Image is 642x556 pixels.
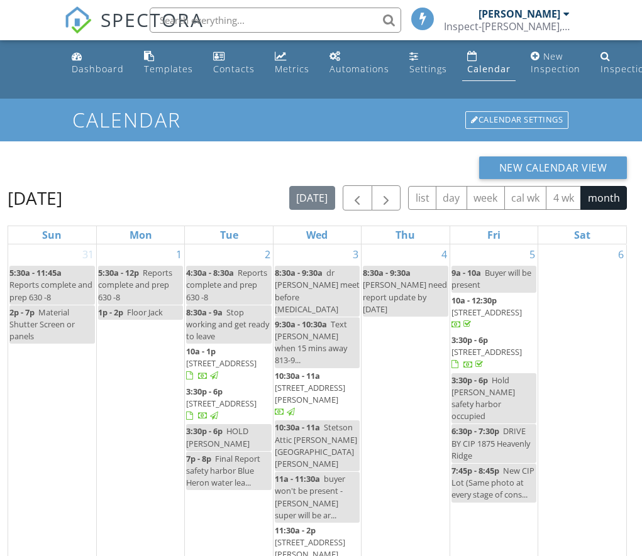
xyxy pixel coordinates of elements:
[546,186,581,210] button: 4 wk
[275,422,320,433] span: 10:30a - 11a
[186,384,271,424] a: 3:30p - 6p [STREET_ADDRESS]
[72,109,570,131] h1: Calendar
[439,244,450,264] a: Go to September 4, 2025
[186,386,223,397] span: 3:30p - 6p
[465,111,568,129] div: Calendar Settings
[174,244,184,264] a: Go to September 1, 2025
[580,186,627,210] button: month
[324,45,394,81] a: Automations (Basic)
[467,186,505,210] button: week
[464,110,570,130] a: Calendar Settings
[186,267,234,278] span: 4:30a - 8:30a
[363,267,411,278] span: 8:30a - 9:30a
[9,279,92,302] span: Reports complete and prep 630 -8
[451,267,481,278] span: 9a - 10a
[275,63,309,75] div: Metrics
[329,63,389,75] div: Automations
[98,267,172,302] span: Reports complete and prep 630 -8
[186,267,267,302] span: Reports complete and prep 630 -8
[40,226,64,244] a: Sunday
[275,267,360,315] span: dr [PERSON_NAME] meet before [MEDICAL_DATA]
[451,334,522,369] a: 3:30p - 6p [STREET_ADDRESS]
[436,186,467,210] button: day
[462,45,516,81] a: Calendar
[289,186,335,210] button: [DATE]
[72,63,124,75] div: Dashboard
[139,45,198,81] a: Templates
[451,333,536,373] a: 3:30p - 6p [STREET_ADDRESS]
[9,267,62,278] span: 5:30a - 11:45a
[208,45,260,81] a: Contacts
[393,226,418,244] a: Thursday
[451,307,522,318] span: [STREET_ADDRESS]
[451,374,488,386] span: 3:30p - 6p
[527,244,538,264] a: Go to September 5, 2025
[275,525,316,536] span: 11:30a - 2p
[275,473,320,484] span: 11a - 11:30a
[186,307,269,342] span: Stop working and get ready to leave
[150,8,401,33] input: Search everything...
[451,425,530,461] span: DRIVE BY CIP 1875 Heavenly Ridge
[270,45,314,81] a: Metrics
[343,185,372,211] button: Previous month
[451,465,534,500] span: New CIP Lot (Same photo at every stage of cons...
[127,307,163,318] span: Floor Jack
[275,369,360,420] a: 10:30a - 11a [STREET_ADDRESS][PERSON_NAME]
[186,346,216,357] span: 10a - 1p
[531,50,580,75] div: New Inspection
[275,370,345,418] a: 10:30a - 11a [STREET_ADDRESS][PERSON_NAME]
[144,63,193,75] div: Templates
[67,45,129,81] a: Dashboard
[101,6,204,33] span: SPECTORA
[275,422,357,469] span: Stetson Attic [PERSON_NAME][GEOGRAPHIC_DATA] [PERSON_NAME]
[127,226,155,244] a: Monday
[275,267,323,278] span: 8:30a - 9:30a
[372,185,401,211] button: Next month
[479,8,560,20] div: [PERSON_NAME]
[363,279,447,314] span: [PERSON_NAME] need report update by [DATE]
[451,425,499,437] span: 6:30p - 7:30p
[98,307,123,318] span: 1p - 2p
[504,186,547,210] button: cal wk
[213,63,255,75] div: Contacts
[275,370,320,381] span: 10:30a - 11a
[350,244,361,264] a: Go to September 3, 2025
[444,20,570,33] div: Inspect-O-Graff, Inc.
[9,307,35,318] span: 2p - 7p
[98,267,139,278] span: 5:30a - 12p
[218,226,241,244] a: Tuesday
[80,244,96,264] a: Go to August 31, 2025
[186,398,257,409] span: [STREET_ADDRESS]
[451,346,522,357] span: [STREET_ADDRESS]
[451,295,497,306] span: 10a - 12:30p
[64,17,204,43] a: SPECTORA
[526,45,585,81] a: New Inspection
[451,465,499,476] span: 7:45p - 8:45p
[451,267,531,290] span: Buyer will be present
[275,382,345,405] span: [STREET_ADDRESS][PERSON_NAME]
[275,319,347,366] span: Text [PERSON_NAME] when 15 mins away 813-9...
[572,226,593,244] a: Saturday
[186,344,271,384] a: 10a - 1p [STREET_ADDRESS]
[186,425,223,437] span: 3:30p - 6p
[186,386,257,421] a: 3:30p - 6p [STREET_ADDRESS]
[186,453,260,488] span: Final Report safety harbor Blue Heron water lea...
[409,63,447,75] div: Settings
[451,334,488,346] span: 3:30p - 6p
[616,244,626,264] a: Go to September 6, 2025
[408,186,436,210] button: list
[186,453,211,464] span: 7p - 8p
[186,357,257,369] span: [STREET_ADDRESS]
[9,307,75,342] span: Material Shutter Screen or panels
[404,45,452,81] a: Settings
[485,226,503,244] a: Friday
[262,244,273,264] a: Go to September 2, 2025
[186,346,257,381] a: 10a - 1p [STREET_ADDRESS]
[275,473,345,521] span: buyer won't be present - [PERSON_NAME] super will be ar...
[467,63,511,75] div: Calendar
[186,425,250,449] span: HOLD [PERSON_NAME]
[451,295,522,330] a: 10a - 12:30p [STREET_ADDRESS]
[304,226,330,244] a: Wednesday
[451,374,515,422] span: Hold [PERSON_NAME] safety harbor occupied
[451,293,536,333] a: 10a - 12:30p [STREET_ADDRESS]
